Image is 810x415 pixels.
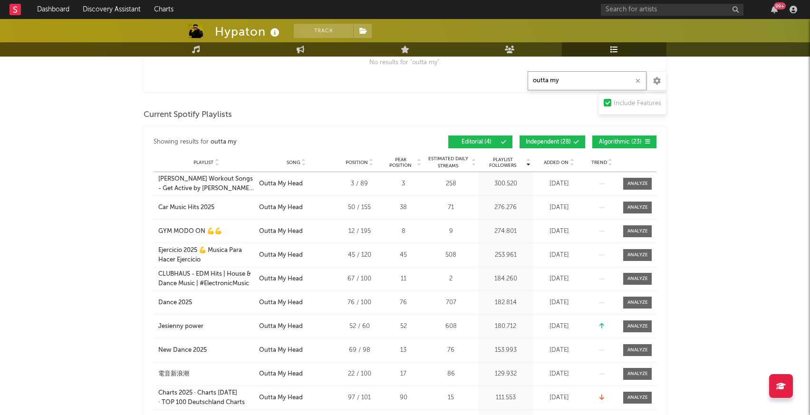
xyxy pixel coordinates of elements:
[158,270,254,288] a: CLUBHAUS - EDM Hits | House & Dance Music | #ElectronicMusic
[158,322,254,331] a: Jesienny power
[426,393,476,403] div: 15
[454,139,498,145] span: Editorial ( 4 )
[259,251,303,260] div: Outta My Head
[386,179,421,189] div: 3
[259,322,303,331] div: Outta My Head
[481,227,530,236] div: 274.801
[601,4,743,16] input: Search for artists
[338,227,381,236] div: 12 / 195
[535,203,583,212] div: [DATE]
[481,393,530,403] div: 111.553
[386,369,421,379] div: 17
[535,393,583,403] div: [DATE]
[338,369,381,379] div: 22 / 100
[598,139,642,145] span: Algorithmic ( 23 )
[426,179,476,189] div: 258
[386,251,421,260] div: 45
[426,369,476,379] div: 86
[211,136,237,148] div: outta my
[158,369,189,379] div: 電音新浪潮
[338,322,381,331] div: 52 / 60
[386,322,421,331] div: 52
[259,203,303,212] div: Outta My Head
[259,227,303,236] div: Outta My Head
[526,139,571,145] span: Independent ( 28 )
[386,298,421,308] div: 76
[386,203,421,212] div: 38
[158,246,254,264] a: Ejercicio 2025 💪 Musica Para Hacer Ejercicio
[774,2,786,10] div: 99 +
[144,109,232,121] span: Current Spotify Playlists
[154,135,405,148] div: Showing results for
[535,346,583,355] div: [DATE]
[158,388,254,407] a: Charts 2025 · Charts [DATE] · TOP 100 Deutschland Charts
[193,160,213,165] span: Playlist
[481,251,530,260] div: 253.961
[535,227,583,236] div: [DATE]
[158,227,254,236] a: GYM MODO ON 💪​💪​
[771,6,778,13] button: 99+
[338,274,381,284] div: 67 / 100
[481,369,530,379] div: 129.932
[614,98,661,109] div: Include Features
[158,369,254,379] a: 電音新浪潮
[535,298,583,308] div: [DATE]
[338,393,381,403] div: 97 / 101
[287,160,300,165] span: Song
[158,346,254,355] a: New Dance 2025
[338,251,381,260] div: 45 / 120
[259,298,303,308] div: Outta My Head
[481,322,530,331] div: 180.712
[592,135,656,148] button: Algorithmic(23)
[535,251,583,260] div: [DATE]
[520,135,585,148] button: Independent(28)
[535,179,583,189] div: [DATE]
[481,298,530,308] div: 182.814
[544,160,569,165] span: Added On
[154,38,656,87] div: No results for " outta my ".
[338,203,381,212] div: 50 / 155
[426,251,476,260] div: 508
[426,155,470,170] span: Estimated Daily Streams
[426,203,476,212] div: 71
[158,346,207,355] div: New Dance 2025
[591,160,607,165] span: Trend
[158,322,203,331] div: Jesienny power
[259,274,303,284] div: Outta My Head
[426,227,476,236] div: 9
[158,298,254,308] a: Dance 2025
[338,346,381,355] div: 69 / 98
[535,369,583,379] div: [DATE]
[481,179,530,189] div: 300.520
[481,274,530,284] div: 184.260
[215,24,282,39] div: Hypaton
[386,274,421,284] div: 11
[259,369,303,379] div: Outta My Head
[259,179,303,189] div: Outta My Head
[346,160,368,165] span: Position
[528,71,646,90] input: Search Playlists/Charts
[386,393,421,403] div: 90
[481,157,525,168] span: Playlist Followers
[158,203,214,212] div: Car Music Hits 2025
[386,346,421,355] div: 13
[426,298,476,308] div: 707
[535,274,583,284] div: [DATE]
[426,346,476,355] div: 76
[259,393,303,403] div: Outta My Head
[386,227,421,236] div: 8
[294,24,353,38] button: Track
[158,298,192,308] div: Dance 2025
[448,135,512,148] button: Editorial(4)
[386,157,415,168] span: Peak Position
[481,203,530,212] div: 276.276
[338,298,381,308] div: 76 / 100
[259,346,303,355] div: Outta My Head
[426,274,476,284] div: 2
[481,346,530,355] div: 153.993
[158,174,254,193] a: [PERSON_NAME] Workout Songs - Get Active by [PERSON_NAME] (Official)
